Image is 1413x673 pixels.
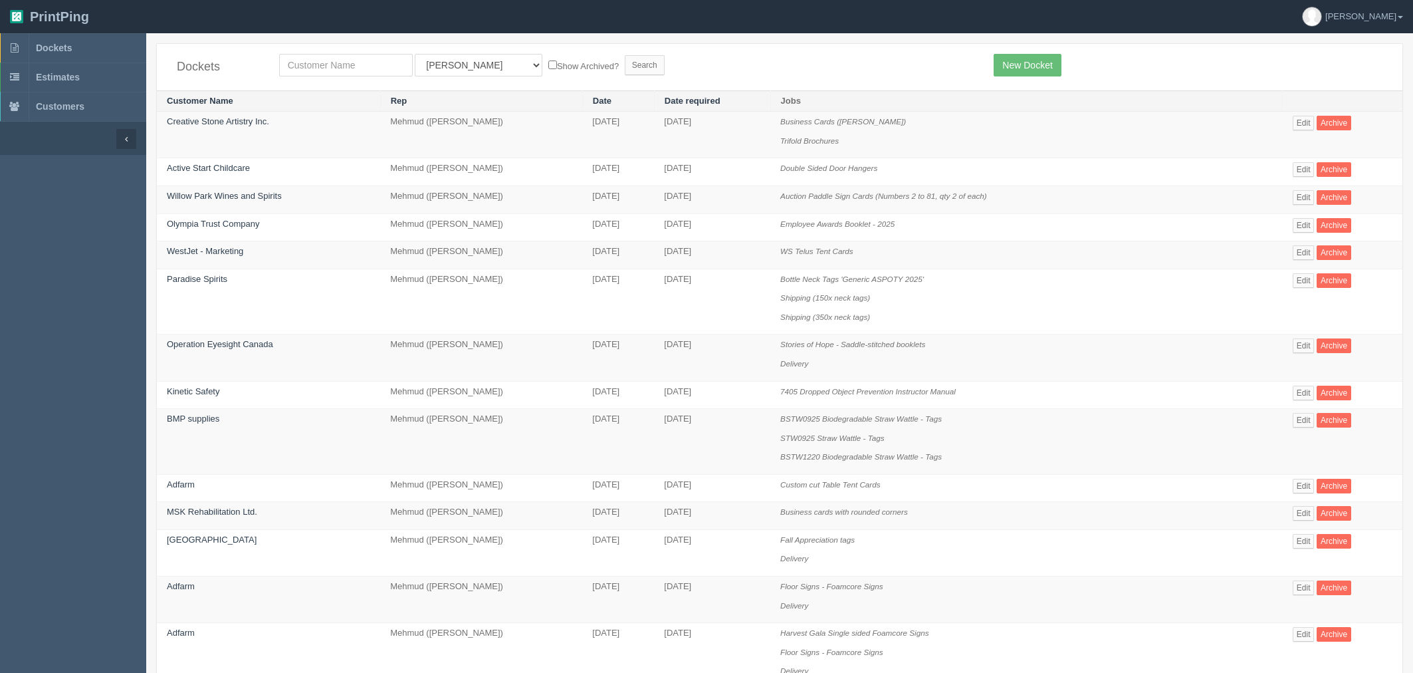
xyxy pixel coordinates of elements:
[654,269,770,335] td: [DATE]
[654,474,770,502] td: [DATE]
[780,554,808,563] i: Delivery
[1293,245,1315,260] a: Edit
[167,628,195,638] a: Adfarm
[1317,162,1351,177] a: Archive
[654,335,770,381] td: [DATE]
[1293,273,1315,288] a: Edit
[625,55,665,75] input: Search
[1317,273,1351,288] a: Archive
[380,409,582,475] td: Mehmud ([PERSON_NAME])
[770,90,1283,112] th: Jobs
[10,10,23,23] img: logo-3e63b451c926e2ac314895c53de4908e5d424f24456219fb08d385ab2e579770.png
[167,479,195,489] a: Adfarm
[582,241,654,269] td: [DATE]
[548,58,619,73] label: Show Archived?
[279,54,413,76] input: Customer Name
[780,219,895,228] i: Employee Awards Booklet - 2025
[1317,627,1351,642] a: Archive
[1293,534,1315,549] a: Edit
[654,241,770,269] td: [DATE]
[380,186,582,214] td: Mehmud ([PERSON_NAME])
[780,293,870,302] i: Shipping (150x neck tags)
[1293,627,1315,642] a: Edit
[167,414,219,424] a: BMP supplies
[1293,190,1315,205] a: Edit
[167,96,233,106] a: Customer Name
[582,112,654,158] td: [DATE]
[780,648,883,656] i: Floor Signs - Foamcore Signs
[1293,116,1315,130] a: Edit
[36,43,72,53] span: Dockets
[177,61,259,74] h4: Dockets
[1317,479,1351,493] a: Archive
[380,335,582,381] td: Mehmud ([PERSON_NAME])
[654,186,770,214] td: [DATE]
[780,164,877,172] i: Double Sided Door Hangers
[380,269,582,335] td: Mehmud ([PERSON_NAME])
[167,535,257,545] a: [GEOGRAPHIC_DATA]
[582,409,654,475] td: [DATE]
[780,601,808,610] i: Delivery
[1293,386,1315,400] a: Edit
[391,96,407,106] a: Rep
[780,359,808,368] i: Delivery
[582,335,654,381] td: [DATE]
[380,241,582,269] td: Mehmud ([PERSON_NAME])
[654,112,770,158] td: [DATE]
[780,136,839,145] i: Trifold Brochures
[1317,506,1351,521] a: Archive
[1317,218,1351,233] a: Archive
[380,474,582,502] td: Mehmud ([PERSON_NAME])
[1293,479,1315,493] a: Edit
[167,163,250,173] a: Active Start Childcare
[780,535,855,544] i: Fall Appreciation tags
[665,96,720,106] a: Date required
[780,434,885,442] i: STW0925 Straw Wattle - Tags
[1293,581,1315,595] a: Edit
[780,507,908,516] i: Business cards with rounded corners
[380,158,582,186] td: Mehmud ([PERSON_NAME])
[654,381,770,409] td: [DATE]
[582,158,654,186] td: [DATE]
[780,582,883,591] i: Floor Signs - Foamcore Signs
[1317,116,1351,130] a: Archive
[780,452,942,461] i: BSTW1220 Biodegradable Straw Wattle - Tags
[1317,338,1351,353] a: Archive
[780,275,924,283] i: Bottle Neck Tags 'Generic ASPOTY 2025'
[780,117,906,126] i: Business Cards ([PERSON_NAME])
[1303,7,1321,26] img: avatar_default-7531ab5dedf162e01f1e0bb0964e6a185e93c5c22dfe317fb01d7f8cd2b1632c.jpg
[548,61,557,69] input: Show Archived?
[167,116,269,126] a: Creative Stone Artistry Inc.
[380,381,582,409] td: Mehmud ([PERSON_NAME])
[36,101,84,112] span: Customers
[654,158,770,186] td: [DATE]
[167,219,259,229] a: Olympia Trust Company
[167,581,195,591] a: Adfarm
[654,577,770,623] td: [DATE]
[1293,413,1315,428] a: Edit
[654,502,770,530] td: [DATE]
[582,502,654,530] td: [DATE]
[1317,581,1351,595] a: Archive
[1317,534,1351,549] a: Archive
[380,112,582,158] td: Mehmud ([PERSON_NAME])
[780,414,942,423] i: BSTW0925 Biodegradable Straw Wattle - Tags
[582,474,654,502] td: [DATE]
[582,529,654,576] td: [DATE]
[380,577,582,623] td: Mehmud ([PERSON_NAME])
[780,387,956,396] i: 7405 Dropped Object Prevention Instructor Manual
[1293,218,1315,233] a: Edit
[380,529,582,576] td: Mehmud ([PERSON_NAME])
[780,480,881,489] i: Custom cut Table Tent Cards
[654,409,770,475] td: [DATE]
[167,274,227,284] a: Paradise Spirits
[167,386,220,396] a: Kinetic Safety
[167,507,257,517] a: MSK Rehabilitation Ltd.
[780,313,870,321] i: Shipping (350x neck tags)
[1293,506,1315,521] a: Edit
[780,628,928,637] i: Harvest Gala Single sided Foamcore Signs
[1317,413,1351,428] a: Archive
[36,72,80,82] span: Estimates
[654,213,770,241] td: [DATE]
[167,191,282,201] a: Willow Park Wines and Spirits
